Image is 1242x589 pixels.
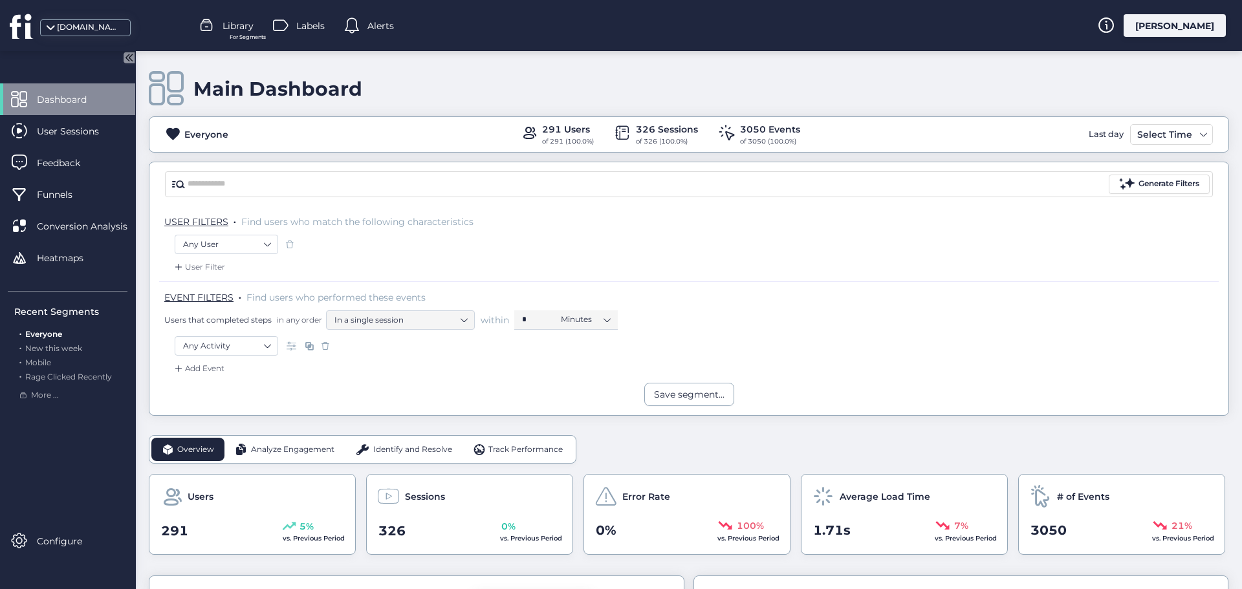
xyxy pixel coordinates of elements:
[164,292,234,303] span: EVENT FILTERS
[37,251,103,265] span: Heatmaps
[251,444,334,456] span: Analyze Engagement
[37,187,92,202] span: Funnels
[737,519,764,533] span: 100%
[542,136,594,147] div: of 291 (100.0%)
[19,369,21,381] span: .
[246,292,426,303] span: Find users who performed these events
[1109,175,1210,194] button: Generate Filters
[164,216,228,228] span: USER FILTERS
[405,489,445,504] span: Sessions
[193,77,362,101] div: Main Dashboard
[274,314,322,325] span: in any order
[37,156,100,170] span: Feedback
[234,213,236,226] span: .
[296,19,325,33] span: Labels
[636,136,698,147] div: of 326 (100.0%)
[31,389,59,402] span: More ...
[1124,14,1226,37] div: [PERSON_NAME]
[1030,520,1067,541] span: 3050
[1171,519,1192,533] span: 21%
[542,122,594,136] div: 291 Users
[177,444,214,456] span: Overview
[654,387,724,402] div: Save segment...
[25,372,112,381] span: Rage Clicked Recently
[1057,489,1109,504] span: # of Events
[1134,127,1195,142] div: Select Time
[25,329,62,339] span: Everyone
[230,33,266,41] span: For Segments
[37,219,147,233] span: Conversion Analysis
[19,355,21,367] span: .
[488,444,563,456] span: Track Performance
[481,314,509,327] span: within
[241,216,474,228] span: Find users who match the following characteristics
[172,261,225,273] div: User Filter
[378,521,406,541] span: 326
[183,336,270,356] nz-select-item: Any Activity
[37,124,118,138] span: User Sessions
[1085,124,1127,145] div: Last day
[501,519,516,533] span: 0%
[188,489,213,504] span: Users
[183,235,270,254] nz-select-item: Any User
[813,520,851,541] span: 1.71s
[37,92,106,107] span: Dashboard
[25,343,82,353] span: New this week
[740,136,800,147] div: of 3050 (100.0%)
[164,314,272,325] span: Users that completed steps
[19,327,21,339] span: .
[1152,534,1214,542] span: vs. Previous Period
[367,19,394,33] span: Alerts
[300,519,314,533] span: 5%
[172,362,224,375] div: Add Event
[57,21,122,34] div: [DOMAIN_NAME]
[19,341,21,353] span: .
[596,520,616,541] span: 0%
[334,310,466,330] nz-select-item: In a single session
[161,521,188,541] span: 291
[935,534,997,542] span: vs. Previous Period
[561,310,610,329] nz-select-item: Minutes
[25,358,51,367] span: Mobile
[184,127,228,142] div: Everyone
[373,444,452,456] span: Identify and Resolve
[239,289,241,302] span: .
[954,519,968,533] span: 7%
[622,489,670,504] span: Error Rate
[717,534,779,542] span: vs. Previous Period
[14,305,127,319] div: Recent Segments
[37,534,102,548] span: Configure
[500,534,562,542] span: vs. Previous Period
[840,489,930,504] span: Average Load Time
[740,122,800,136] div: 3050 Events
[223,19,254,33] span: Library
[283,534,345,542] span: vs. Previous Period
[1138,178,1199,190] div: Generate Filters
[636,122,698,136] div: 326 Sessions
